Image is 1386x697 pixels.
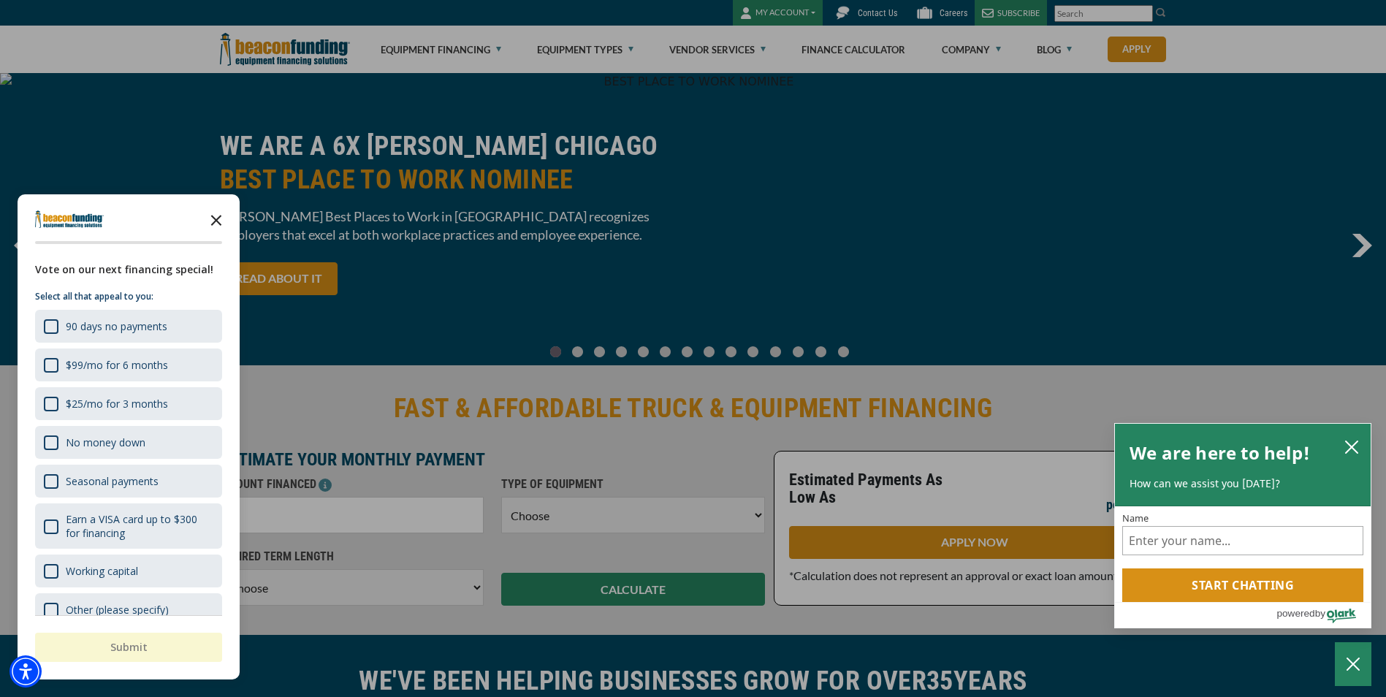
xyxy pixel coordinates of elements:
div: Earn a VISA card up to $300 for financing [35,503,222,549]
div: No money down [66,435,145,449]
button: Submit [35,633,222,662]
div: $99/mo for 6 months [66,358,168,372]
button: Start chatting [1122,568,1363,602]
div: Seasonal payments [35,465,222,498]
button: close chatbox [1340,436,1363,457]
button: Close Chatbox [1335,642,1371,686]
div: Survey [18,194,240,679]
a: Powered by Olark - open in a new tab [1276,603,1371,628]
div: Working capital [35,555,222,587]
div: Other (please specify) [66,603,169,617]
img: Company logo [35,210,104,228]
label: Name [1122,514,1363,523]
input: Name [1122,526,1363,555]
div: $99/mo for 6 months [35,348,222,381]
div: olark chatbox [1114,423,1371,629]
p: Select all that appeal to you: [35,289,222,304]
button: Close the survey [202,205,231,234]
span: by [1315,604,1325,622]
div: Seasonal payments [66,474,159,488]
div: No money down [35,426,222,459]
div: 90 days no payments [35,310,222,343]
p: How can we assist you [DATE]? [1130,476,1356,491]
div: $25/mo for 3 months [66,397,168,411]
span: powered [1276,604,1314,622]
h2: We are here to help! [1130,438,1310,468]
div: Other (please specify) [35,593,222,626]
div: Working capital [66,564,138,578]
div: $25/mo for 3 months [35,387,222,420]
div: Accessibility Menu [9,655,42,688]
div: Vote on our next financing special! [35,262,222,278]
div: Earn a VISA card up to $300 for financing [66,512,213,540]
div: 90 days no payments [66,319,167,333]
